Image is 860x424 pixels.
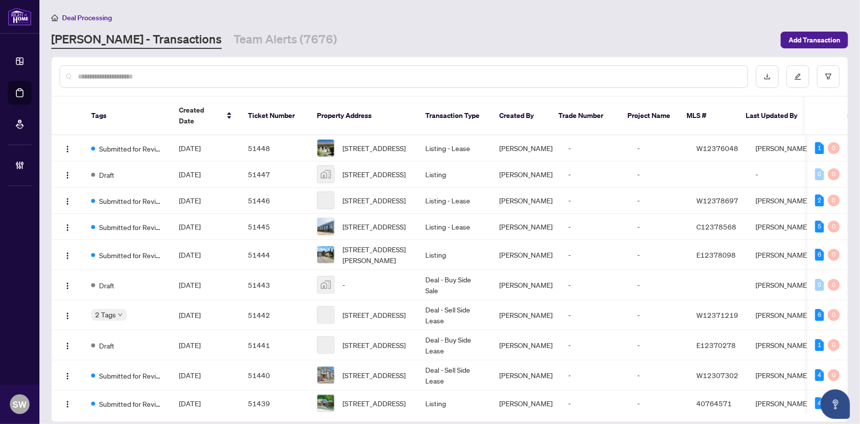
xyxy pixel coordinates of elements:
span: [PERSON_NAME] [499,196,552,205]
span: [PERSON_NAME] [499,170,552,179]
td: - [629,360,688,390]
div: 1 [815,339,824,351]
td: - [560,188,629,214]
td: [PERSON_NAME] [748,360,822,390]
span: home [51,14,58,21]
td: - [560,330,629,360]
th: Tags [83,97,171,135]
div: 0 [815,279,824,291]
td: 51441 [240,330,309,360]
span: [STREET_ADDRESS] [343,340,406,350]
td: Deal - Buy Side Sale [417,270,491,300]
span: [STREET_ADDRESS] [343,195,406,206]
img: Logo [64,171,71,179]
th: Created By [491,97,550,135]
td: Deal - Sell Side Lease [417,360,491,390]
td: 51439 [240,390,309,417]
button: Logo [60,140,75,156]
span: [STREET_ADDRESS] [343,309,406,320]
img: thumbnail-img [317,218,334,235]
td: - [560,214,629,240]
span: [DATE] [179,144,201,153]
button: Logo [60,193,75,208]
td: Listing [417,161,491,188]
span: [PERSON_NAME] [499,250,552,259]
div: 2 [815,194,824,206]
td: [PERSON_NAME] [748,240,822,270]
span: W12307302 [696,371,738,380]
button: Logo [60,395,75,411]
td: Listing - Lease [417,214,491,240]
span: Submitted for Review [99,370,163,381]
button: Logo [60,307,75,323]
td: - [629,330,688,360]
span: [PERSON_NAME] [499,144,552,153]
img: Logo [64,400,71,408]
div: 6 [815,309,824,321]
img: Logo [64,312,71,320]
button: Logo [60,277,75,293]
td: - [560,300,629,330]
th: Created Date [171,97,240,135]
div: 4 [815,369,824,381]
td: 51442 [240,300,309,330]
span: Submitted for Review [99,143,163,154]
button: Logo [60,367,75,383]
div: 0 [828,221,840,232]
span: Created Date [179,105,220,126]
span: Submitted for Review [99,250,163,261]
div: 6 [815,249,824,261]
span: [PERSON_NAME] [499,341,552,349]
div: 0 [815,168,824,180]
td: 51447 [240,161,309,188]
span: [DATE] [179,341,201,349]
td: [PERSON_NAME] [748,188,822,214]
th: Last Updated By [738,97,812,135]
span: 2 Tags [95,309,116,320]
td: Deal - Sell Side Lease [417,300,491,330]
button: Open asap [821,389,850,419]
button: filter [817,65,840,88]
td: - [629,270,688,300]
div: 0 [828,168,840,180]
img: thumbnail-img [317,367,334,384]
span: [STREET_ADDRESS] [343,221,406,232]
th: Transaction Type [417,97,491,135]
th: Trade Number [550,97,619,135]
div: 0 [828,142,840,154]
div: 0 [828,279,840,291]
span: [DATE] [179,250,201,259]
span: [PERSON_NAME] [499,399,552,408]
td: 51444 [240,240,309,270]
img: Logo [64,342,71,350]
td: 51440 [240,360,309,390]
span: E12378098 [696,250,736,259]
span: Add Transaction [789,32,840,48]
div: 5 [815,221,824,232]
td: Listing - Lease [417,188,491,214]
span: [PERSON_NAME] [499,371,552,380]
span: [PERSON_NAME] [499,310,552,319]
td: - [560,270,629,300]
span: C12378568 [696,222,736,231]
span: [STREET_ADDRESS][PERSON_NAME] [343,244,410,266]
th: Project Name [619,97,679,135]
td: Deal - Buy Side Lease [417,330,491,360]
img: thumbnail-img [317,246,334,263]
span: [STREET_ADDRESS] [343,169,406,180]
div: 4 [815,397,824,409]
span: 40764571 [696,399,732,408]
button: Logo [60,337,75,353]
span: Submitted for Review [99,195,163,206]
span: [PERSON_NAME] [499,222,552,231]
td: 51445 [240,214,309,240]
td: 51443 [240,270,309,300]
span: Draft [99,340,114,351]
td: - [629,188,688,214]
span: [STREET_ADDRESS] [343,370,406,381]
td: [PERSON_NAME] [748,214,822,240]
th: MLS # [679,97,738,135]
span: [DATE] [179,399,201,408]
td: - [629,214,688,240]
span: W12371219 [696,310,738,319]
